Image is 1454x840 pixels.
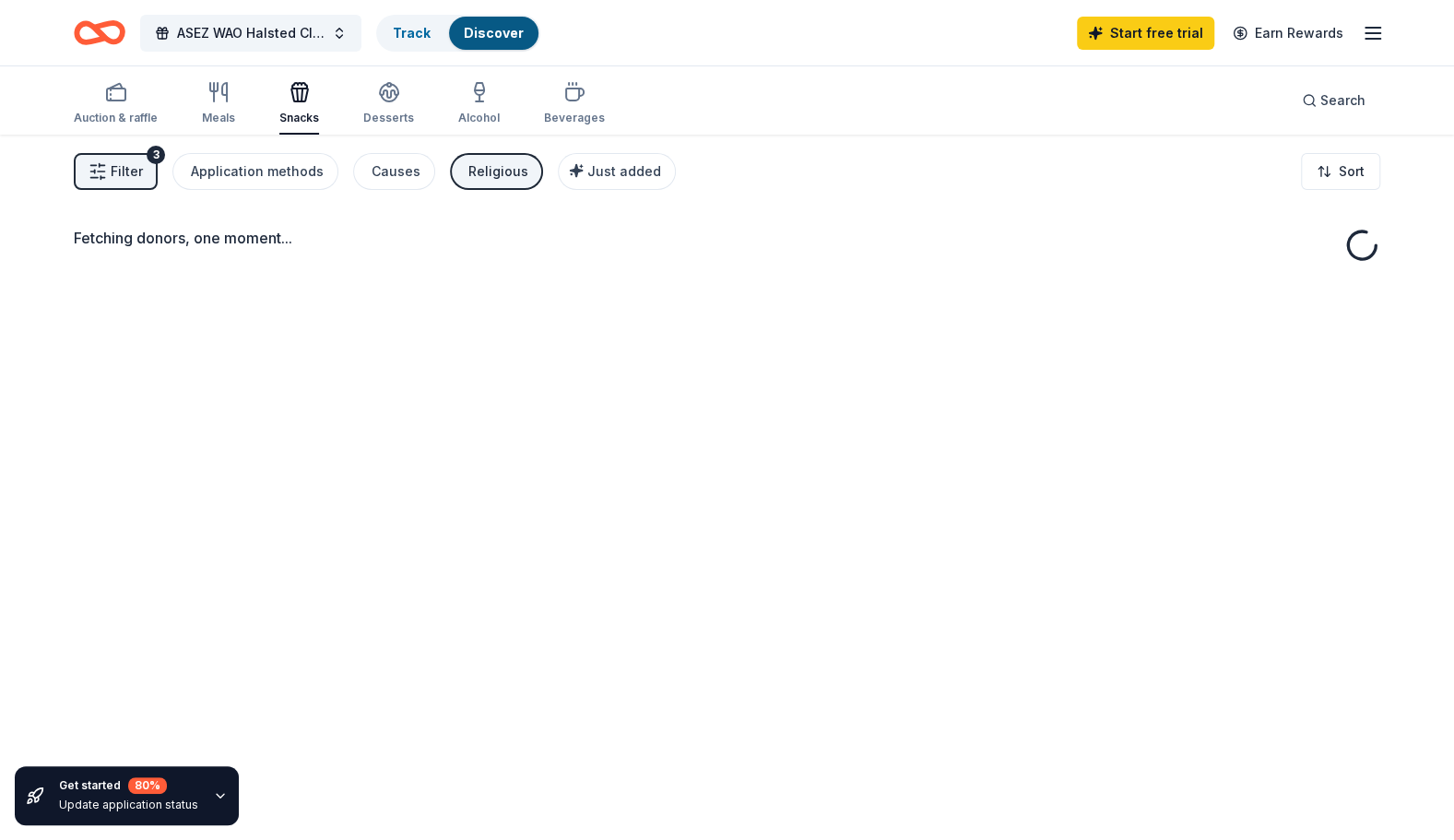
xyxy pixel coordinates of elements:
[147,146,165,164] div: 3
[191,160,324,183] div: Application methods
[1301,153,1380,190] button: Sort
[363,111,414,125] div: Desserts
[111,160,143,183] span: Filter
[1077,17,1214,50] a: Start free trial
[74,111,158,125] div: Auction & raffle
[59,798,198,812] div: Update application status
[140,15,361,52] button: ASEZ WAO Halsted Cleanup
[1339,160,1365,183] span: Sort
[544,111,605,125] div: Beverages
[450,153,543,190] button: Religious
[458,74,500,135] button: Alcohol
[279,74,319,135] button: Snacks
[1320,89,1365,112] span: Search
[558,153,676,190] button: Just added
[1222,17,1354,50] a: Earn Rewards
[74,153,158,190] button: Filter3
[202,74,235,135] button: Meals
[353,153,435,190] button: Causes
[464,25,524,41] a: Discover
[544,74,605,135] button: Beverages
[1287,82,1380,119] button: Search
[458,111,500,125] div: Alcohol
[363,74,414,135] button: Desserts
[74,227,1380,249] div: Fetching donors, one moment...
[468,160,528,183] div: Religious
[202,111,235,125] div: Meals
[128,777,167,794] div: 80 %
[393,25,431,41] a: Track
[177,22,325,44] span: ASEZ WAO Halsted Cleanup
[59,777,198,794] div: Get started
[279,111,319,125] div: Snacks
[74,74,158,135] button: Auction & raffle
[372,160,420,183] div: Causes
[74,11,125,54] a: Home
[587,163,661,179] span: Just added
[376,15,540,52] button: TrackDiscover
[172,153,338,190] button: Application methods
